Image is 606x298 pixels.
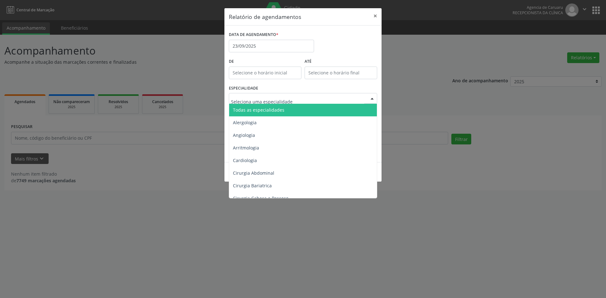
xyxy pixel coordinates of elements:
[233,170,274,176] span: Cirurgia Abdominal
[233,183,272,189] span: Cirurgia Bariatrica
[229,30,278,40] label: DATA DE AGENDAMENTO
[229,40,314,52] input: Selecione uma data ou intervalo
[233,120,257,126] span: Alergologia
[229,84,258,93] label: ESPECIALIDADE
[233,195,288,201] span: Cirurgia Cabeça e Pescoço
[305,67,377,79] input: Selecione o horário final
[233,145,259,151] span: Arritmologia
[369,8,382,24] button: Close
[305,57,377,67] label: ATÉ
[229,67,301,79] input: Selecione o horário inicial
[231,95,364,108] input: Seleciona uma especialidade
[229,57,301,67] label: De
[233,132,255,138] span: Angiologia
[229,13,301,21] h5: Relatório de agendamentos
[233,107,284,113] span: Todas as especialidades
[233,157,257,163] span: Cardiologia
